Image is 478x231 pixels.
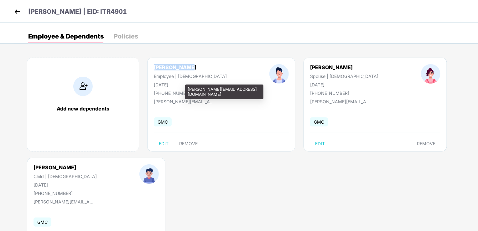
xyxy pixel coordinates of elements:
[34,191,97,196] div: [PHONE_NUMBER]
[310,74,378,79] div: Spouse | [DEMOGRAPHIC_DATA]
[34,105,132,112] div: Add new dependents
[412,139,440,149] button: REMOVE
[154,74,227,79] div: Employee | [DEMOGRAPHIC_DATA]
[174,139,203,149] button: REMOVE
[28,33,104,39] div: Employee & Dependents
[310,82,378,87] div: [DATE]
[34,174,97,179] div: Child | [DEMOGRAPHIC_DATA]
[28,7,127,17] p: [PERSON_NAME] | EID: ITR4901
[185,85,263,99] div: [PERSON_NAME][EMAIL_ADDRESS][DOMAIN_NAME]
[159,141,169,146] span: EDIT
[269,64,289,84] img: profileImage
[154,117,172,126] span: GMC
[73,77,93,96] img: addIcon
[154,90,227,96] div: [PHONE_NUMBER]
[179,141,198,146] span: REMOVE
[310,139,330,149] button: EDIT
[34,182,97,187] div: [DATE]
[154,99,216,104] div: [PERSON_NAME][EMAIL_ADDRESS][DOMAIN_NAME]
[310,99,373,104] div: [PERSON_NAME][EMAIL_ADDRESS][DOMAIN_NAME]
[421,64,440,84] img: profileImage
[34,164,97,171] div: [PERSON_NAME]
[34,199,96,204] div: [PERSON_NAME][EMAIL_ADDRESS][DOMAIN_NAME]
[154,82,227,87] div: [DATE]
[310,64,378,70] div: [PERSON_NAME]
[13,7,22,16] img: back
[154,64,227,70] div: [PERSON_NAME]
[34,218,51,227] span: GMC
[315,141,325,146] span: EDIT
[139,164,159,184] img: profileImage
[154,139,174,149] button: EDIT
[114,33,138,39] div: Policies
[310,90,378,96] div: [PHONE_NUMBER]
[417,141,435,146] span: REMOVE
[310,117,328,126] span: GMC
